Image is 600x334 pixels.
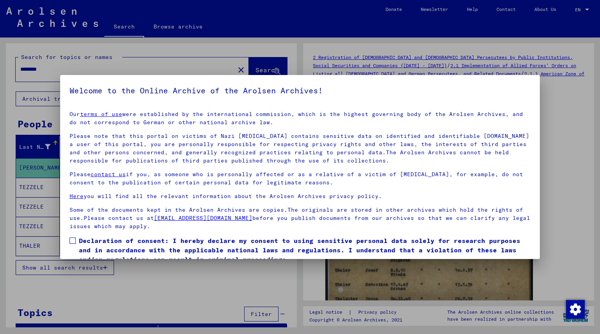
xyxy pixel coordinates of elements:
h5: Welcome to the Online Archive of the Arolsen Archives! [70,84,531,97]
a: terms of use [80,111,122,118]
img: Change consent [566,300,585,319]
span: Declaration of consent: I hereby declare my consent to using sensitive personal data solely for r... [79,236,531,264]
a: Here [70,193,84,200]
p: Some of the documents kept in the Arolsen Archives are copies.The originals are stored in other a... [70,206,531,230]
p: Please if you, as someone who is personally affected or as a relative of a victim of [MEDICAL_DAT... [70,170,531,187]
a: [EMAIL_ADDRESS][DOMAIN_NAME] [154,214,252,221]
a: contact us [91,171,126,178]
p: Please note that this portal on victims of Nazi [MEDICAL_DATA] contains sensitive data on identif... [70,132,531,165]
p: Our were established by the international commission, which is the highest governing body of the ... [70,110,531,127]
p: you will find all the relevant information about the Arolsen Archives privacy policy. [70,192,531,200]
